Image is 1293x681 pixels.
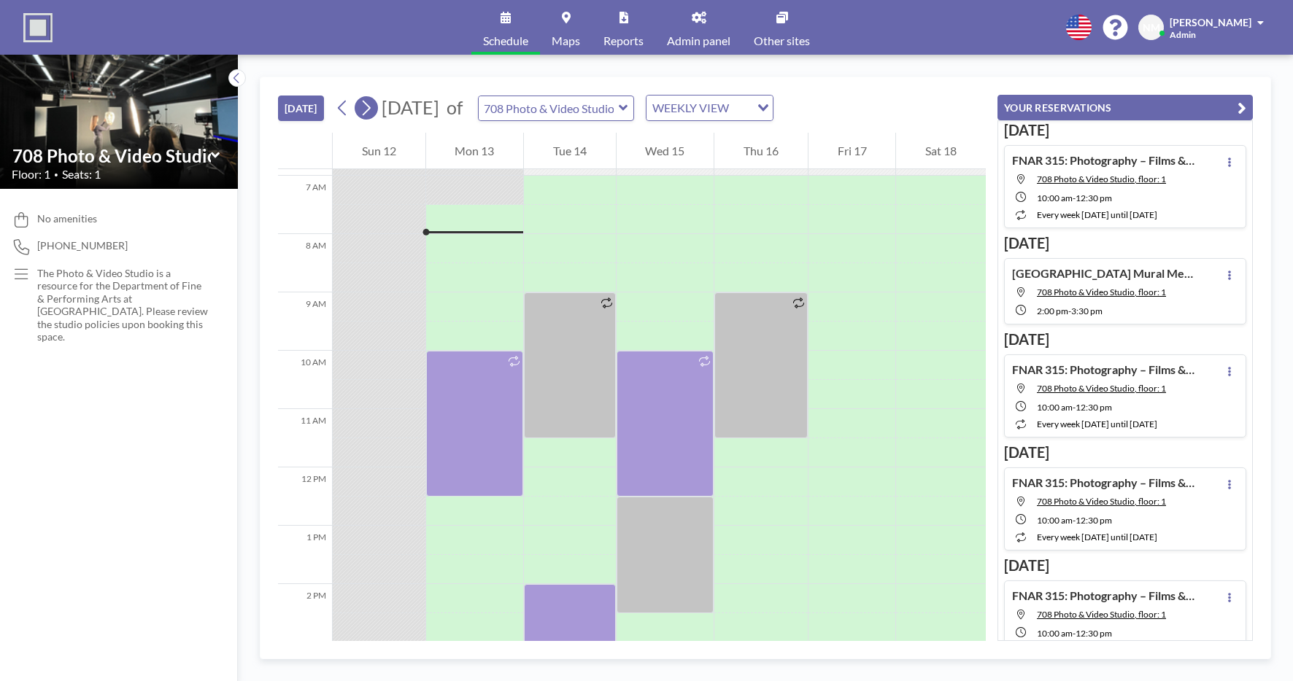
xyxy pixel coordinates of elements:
[1068,306,1071,316] span: -
[1012,153,1194,168] h4: FNAR 315: Photography – Films & Cameras
[617,133,714,169] div: Wed 15
[896,133,986,169] div: Sat 18
[278,584,332,642] div: 2 PM
[1037,306,1068,316] span: 2:00 PM
[12,145,211,166] input: 708 Photo & Video Studio
[483,35,528,47] span: Schedule
[714,133,808,169] div: Thu 16
[552,35,580,47] span: Maps
[1004,234,1246,252] h3: [DATE]
[1073,402,1076,413] span: -
[382,96,439,118] span: [DATE]
[603,35,644,47] span: Reports
[278,467,332,526] div: 12 PM
[667,35,730,47] span: Admin panel
[426,133,524,169] div: Mon 13
[1012,266,1194,281] h4: [GEOGRAPHIC_DATA] Mural Meeting
[1037,515,1073,526] span: 10:00 AM
[1004,330,1246,349] h3: [DATE]
[54,170,58,179] span: •
[733,98,749,117] input: Search for option
[278,96,324,121] button: [DATE]
[1076,515,1112,526] span: 12:30 PM
[1037,209,1157,220] span: every week [DATE] until [DATE]
[1076,628,1112,639] span: 12:30 PM
[62,167,101,182] span: Seats: 1
[1076,192,1112,203] span: 12:30 PM
[1037,402,1073,413] span: 10:00 AM
[1004,121,1246,139] h3: [DATE]
[1037,174,1166,184] span: 708 Photo & Video Studio, floor: 1
[278,234,332,292] div: 8 AM
[754,35,810,47] span: Other sites
[12,167,50,182] span: Floor: 1
[1037,609,1166,620] span: 708 Photo & Video Studio, floor: 1
[1170,29,1196,40] span: Admin
[37,267,209,343] p: The Photo & Video Studio is a resource for the Department of Fine & Performing Arts at [GEOGRAPHI...
[808,133,896,169] div: Fri 17
[1037,419,1157,429] span: every week [DATE] until [DATE]
[1073,628,1076,639] span: -
[646,96,773,120] div: Search for option
[1076,402,1112,413] span: 12:30 PM
[1004,443,1246,462] h3: [DATE]
[278,409,332,467] div: 11 AM
[1071,306,1103,316] span: 3:30 PM
[1012,475,1194,490] h4: FNAR 315: Photography – Films & Cameras
[1037,287,1166,297] span: 708 Photo & Video Studio, floor: 1
[278,526,332,584] div: 1 PM
[1037,192,1073,203] span: 10:00 AM
[1037,383,1166,394] span: 708 Photo & Video Studio, floor: 1
[333,133,425,169] div: Sun 12
[37,212,97,225] span: No amenities
[1004,556,1246,575] h3: [DATE]
[524,133,616,169] div: Tue 14
[278,351,332,409] div: 10 AM
[479,96,619,120] input: 708 Photo & Video Studio
[1012,588,1194,603] h4: FNAR 315: Photography – Films & Cameras
[278,176,332,234] div: 7 AM
[1170,16,1251,28] span: [PERSON_NAME]
[1012,362,1194,377] h4: FNAR 315: Photography – Films & Cameras
[1037,532,1157,542] span: every week [DATE] until [DATE]
[1037,496,1166,507] span: 708 Photo & Video Studio, floor: 1
[649,98,732,117] span: WEEKLY VIEW
[447,96,463,119] span: of
[997,95,1253,120] button: YOUR RESERVATIONS
[23,13,53,42] img: organization-logo
[37,239,128,252] span: [PHONE_NUMBER]
[278,292,332,351] div: 9 AM
[1143,21,1160,34] span: NM
[1073,515,1076,526] span: -
[1073,192,1076,203] span: -
[1037,628,1073,639] span: 10:00 AM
